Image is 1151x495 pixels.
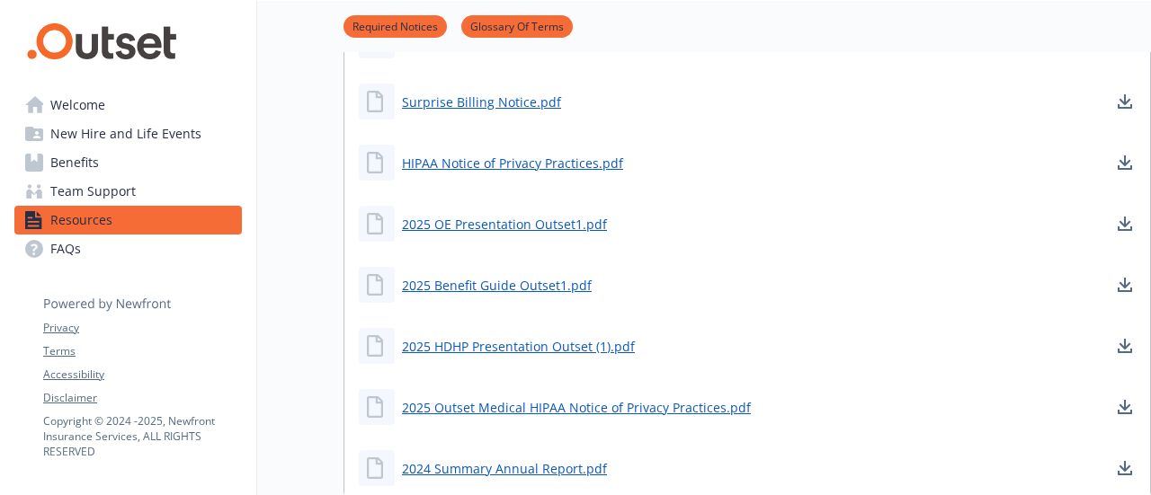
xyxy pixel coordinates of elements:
a: FAQs [14,234,242,263]
a: New Hire and Life Events [14,119,242,148]
a: Privacy [43,320,241,336]
a: Glossary Of Terms [461,17,573,34]
a: download document [1114,457,1136,479]
p: Copyright © 2024 - 2025 , Newfront Insurance Services, ALL RIGHTS RESERVED [43,413,241,459]
a: Terms [43,343,241,359]
a: Accessibility [43,367,241,383]
a: download document [1114,152,1136,173]
a: Team Support [14,177,242,206]
a: download document [1114,396,1136,418]
a: 2025 Benefit Guide Outset1.pdf [402,276,592,295]
span: Benefits [50,148,99,177]
a: Welcome [14,91,242,119]
a: 2024 Summary Annual Report.pdf [402,459,607,478]
a: 2025 OE Presentation Outset1.pdf [402,215,607,234]
a: download document [1114,335,1136,357]
span: Resources [50,206,112,234]
span: FAQs [50,234,81,263]
a: Required Notices [344,17,447,34]
a: 2025 HDHP Presentation Outset (1).pdf [402,337,635,356]
a: 2025 Outset Medical HIPAA Notice of Privacy Practices.pdf [402,398,751,417]
a: HIPAA Notice of Privacy Practices.pdf [402,154,623,172]
a: Resources [14,206,242,234]
span: New Hire and Life Events [50,119,201,148]
a: download document [1114,213,1136,234]
a: download document [1114,91,1136,112]
a: Surprise Billing Notice.pdf [402,93,561,111]
a: Benefits [14,148,242,177]
a: download document [1114,274,1136,296]
span: Welcome [50,91,105,119]
a: Disclaimer [43,390,241,406]
span: Team Support [50,177,136,206]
